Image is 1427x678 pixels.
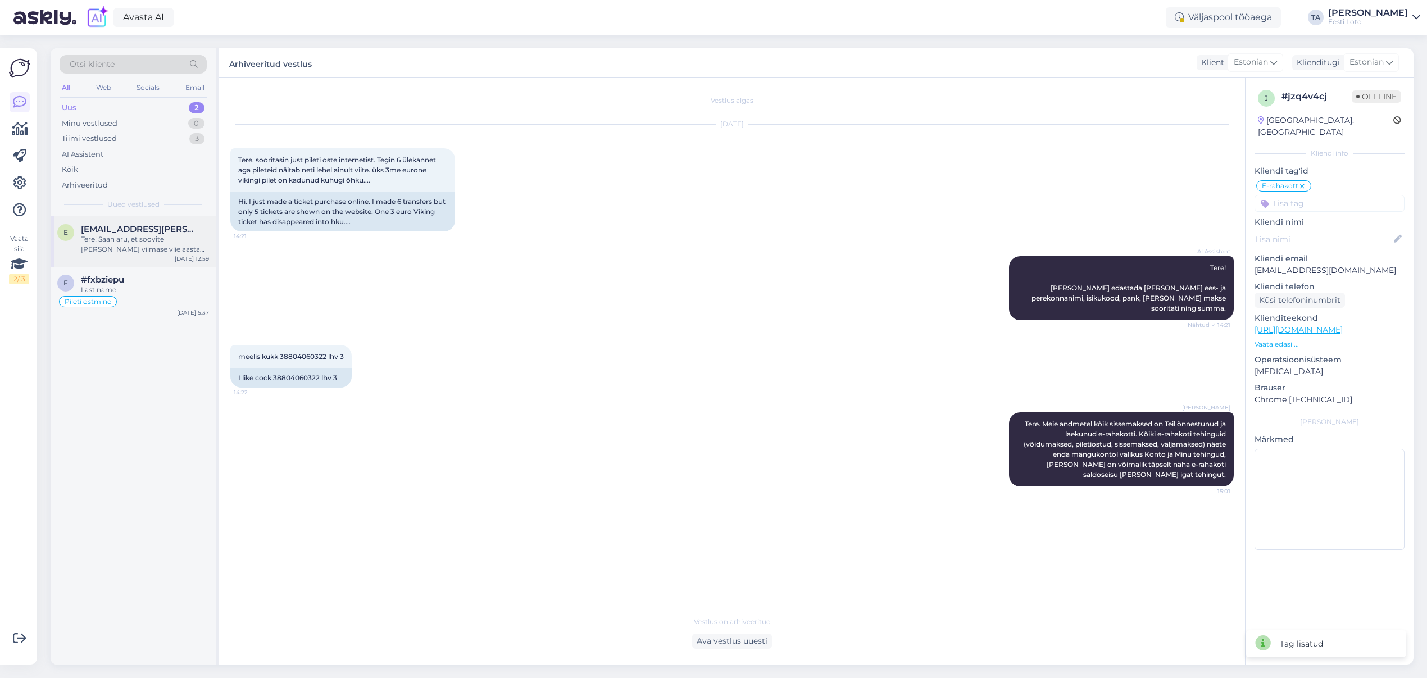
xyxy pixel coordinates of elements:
a: [URL][DOMAIN_NAME] [1255,325,1343,335]
span: 14:21 [234,232,276,240]
p: Kliendi email [1255,253,1405,265]
div: Web [94,80,113,95]
div: [DATE] [230,119,1234,129]
div: Väljaspool tööaega [1166,7,1281,28]
p: Kliendi nimi [1255,216,1405,228]
span: Offline [1352,90,1401,103]
p: Klienditeekond [1255,312,1405,324]
img: Askly Logo [9,57,30,79]
div: Email [183,80,207,95]
div: Kõik [62,164,78,175]
span: 15:01 [1188,487,1230,495]
div: Klienditugi [1292,57,1340,69]
div: 2 / 3 [9,274,29,284]
div: Vaata siia [9,234,29,284]
div: Tiimi vestlused [62,133,117,144]
div: Hi. I just made a ticket purchase online. I made 6 transfers but only 5 tickets are shown on the ... [230,192,455,231]
p: Brauser [1255,382,1405,394]
span: Uued vestlused [107,199,160,210]
span: 14:22 [234,388,276,397]
a: [PERSON_NAME]Eesti Loto [1328,8,1420,26]
div: I like cock 38804060322 lhv 3 [230,368,352,388]
label: Arhiveeritud vestlus [229,55,312,70]
p: Märkmed [1255,434,1405,445]
p: [EMAIL_ADDRESS][DOMAIN_NAME] [1255,265,1405,276]
div: [PERSON_NAME] [1328,8,1408,17]
div: AI Assistent [62,149,103,160]
span: Tere! [PERSON_NAME] edastada [PERSON_NAME] ees- ja perekonnanimi, isikukood, pank, [PERSON_NAME] ... [1031,263,1228,312]
p: Chrome [TECHNICAL_ID] [1255,394,1405,406]
div: Tag lisatud [1280,638,1323,650]
span: meelis kukk 38804060322 lhv 3 [238,352,344,361]
div: 0 [188,118,204,129]
span: Tere. sooritasin just pileti oste internetist. Tegin 6 ülekannet aga pileteid näitab neti lehel a... [238,156,438,184]
span: [PERSON_NAME] [1182,403,1230,412]
div: Klient [1197,57,1224,69]
div: [PERSON_NAME] [1255,417,1405,427]
span: even.aruoja@mail.ee [81,224,198,234]
input: Lisa tag [1255,195,1405,212]
span: f [63,279,68,287]
div: Kliendi info [1255,148,1405,158]
div: Socials [134,80,162,95]
p: [MEDICAL_DATA] [1255,366,1405,377]
span: Nähtud ✓ 14:21 [1188,321,1230,329]
p: Kliendi tag'id [1255,165,1405,177]
span: AI Assistent [1188,247,1230,256]
div: TA [1308,10,1324,25]
input: Lisa nimi [1255,233,1392,245]
div: [GEOGRAPHIC_DATA], [GEOGRAPHIC_DATA] [1258,115,1393,138]
span: Estonian [1349,56,1384,69]
div: Vestlus algas [230,95,1234,106]
img: explore-ai [85,6,109,29]
div: Tere! Saan aru, et soovite [PERSON_NAME] viimase viie aasta väljavõtet sissemaksete, väljamaksete... [81,234,209,254]
span: j [1265,94,1268,102]
div: Eesti Loto [1328,17,1408,26]
span: Estonian [1234,56,1268,69]
div: Last name [81,285,209,295]
a: Avasta AI [113,8,174,27]
span: e [63,228,68,236]
div: # jzq4v4cj [1281,90,1352,103]
span: E-rahakott [1262,183,1298,189]
div: 2 [189,102,204,113]
div: Ava vestlus uuesti [692,634,772,649]
p: Kliendi telefon [1255,281,1405,293]
span: #fxbziepu [81,275,124,285]
span: Otsi kliente [70,58,115,70]
span: Vestlus on arhiveeritud [694,617,771,627]
span: Tere. Meie andmetel kõik sissemaksed on Teil õnnestunud ja laekunud e-rahakotti. Kõiki e-rahakoti... [1024,420,1228,479]
div: Minu vestlused [62,118,117,129]
div: Küsi telefoninumbrit [1255,293,1345,308]
span: Pileti ostmine [65,298,111,305]
div: All [60,80,72,95]
div: Uus [62,102,76,113]
p: Operatsioonisüsteem [1255,354,1405,366]
div: Arhiveeritud [62,180,108,191]
div: [DATE] 5:37 [177,308,209,317]
div: [DATE] 12:59 [175,254,209,263]
div: 3 [189,133,204,144]
p: Vaata edasi ... [1255,339,1405,349]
